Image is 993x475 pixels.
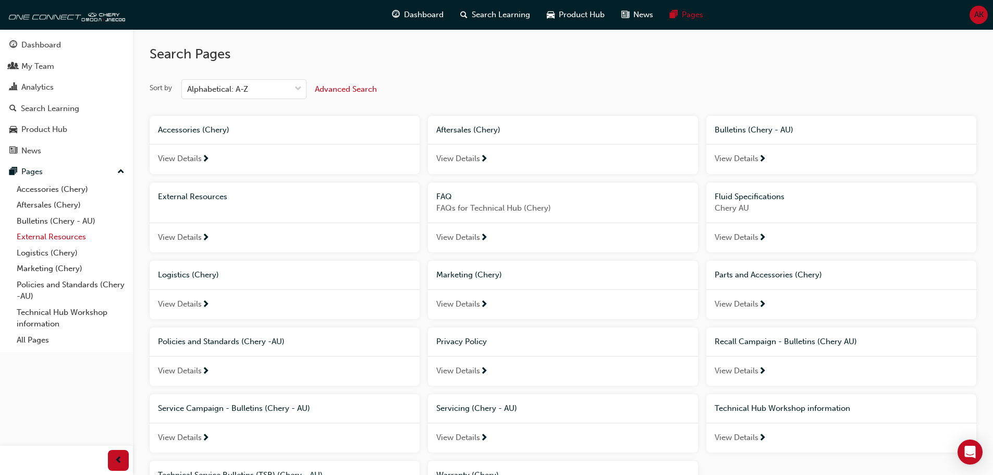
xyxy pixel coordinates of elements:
[5,4,125,25] img: oneconnect
[613,4,661,26] a: news-iconNews
[706,394,976,453] a: Technical Hub Workshop informationView Details
[460,8,468,21] span: search-icon
[150,116,420,174] a: Accessories (Chery)View Details
[715,202,968,214] span: Chery AU
[480,234,488,243] span: next-icon
[9,104,17,114] span: search-icon
[21,145,41,157] div: News
[315,79,377,99] button: Advanced Search
[428,116,698,174] a: Aftersales (Chery)View Details
[150,261,420,319] a: Logistics (Chery)View Details
[4,120,129,139] a: Product Hub
[117,165,125,179] span: up-icon
[559,9,605,21] span: Product Hub
[958,440,983,465] div: Open Intercom Messenger
[13,213,129,229] a: Bulletins (Chery - AU)
[715,365,758,377] span: View Details
[9,125,17,135] span: car-icon
[715,337,857,346] span: Recall Campaign - Bulletins (Chery AU)
[621,8,629,21] span: news-icon
[547,8,555,21] span: car-icon
[150,83,172,93] div: Sort by
[158,337,285,346] span: Policies and Standards (Chery -AU)
[452,4,538,26] a: search-iconSearch Learning
[21,81,54,93] div: Analytics
[392,8,400,21] span: guage-icon
[158,192,227,201] span: External Resources
[436,270,502,279] span: Marketing (Chery)
[9,83,17,92] span: chart-icon
[715,404,850,413] span: Technical Hub Workshop information
[202,367,210,376] span: next-icon
[436,337,487,346] span: Privacy Policy
[202,300,210,310] span: next-icon
[428,261,698,319] a: Marketing (Chery)View Details
[436,298,480,310] span: View Details
[428,394,698,453] a: Servicing (Chery - AU)View Details
[436,232,480,243] span: View Details
[661,4,712,26] a: pages-iconPages
[315,84,377,94] span: Advanced Search
[13,332,129,348] a: All Pages
[670,8,678,21] span: pages-icon
[4,141,129,161] a: News
[13,197,129,213] a: Aftersales (Chery)
[21,39,61,51] div: Dashboard
[202,434,210,443] span: next-icon
[480,300,488,310] span: next-icon
[202,155,210,164] span: next-icon
[706,327,976,386] a: Recall Campaign - Bulletins (Chery AU)View Details
[4,162,129,181] button: Pages
[115,454,122,467] span: prev-icon
[158,153,202,165] span: View Details
[202,234,210,243] span: next-icon
[13,305,129,332] a: Technical Hub Workshop information
[970,6,988,24] button: AK
[404,9,444,21] span: Dashboard
[295,82,302,96] span: down-icon
[436,153,480,165] span: View Details
[9,167,17,177] span: pages-icon
[158,270,219,279] span: Logistics (Chery)
[4,78,129,97] a: Analytics
[436,365,480,377] span: View Details
[13,181,129,198] a: Accessories (Chery)
[436,125,500,135] span: Aftersales (Chery)
[715,125,793,135] span: Bulletins (Chery - AU)
[158,404,310,413] span: Service Campaign - Bulletins (Chery - AU)
[158,298,202,310] span: View Details
[4,57,129,76] a: My Team
[13,261,129,277] a: Marketing (Chery)
[4,33,129,162] button: DashboardMy TeamAnalyticsSearch LearningProduct HubNews
[436,432,480,444] span: View Details
[706,182,976,253] a: Fluid SpecificationsChery AUView Details
[715,270,822,279] span: Parts and Accessories (Chery)
[436,202,690,214] span: FAQs for Technical Hub (Chery)
[706,116,976,174] a: Bulletins (Chery - AU)View Details
[9,147,17,156] span: news-icon
[4,35,129,55] a: Dashboard
[13,277,129,305] a: Policies and Standards (Chery -AU)
[21,60,54,72] div: My Team
[633,9,653,21] span: News
[706,261,976,319] a: Parts and Accessories (Chery)View Details
[9,62,17,71] span: people-icon
[436,404,517,413] span: Servicing (Chery - AU)
[384,4,452,26] a: guage-iconDashboard
[158,125,229,135] span: Accessories (Chery)
[150,394,420,453] a: Service Campaign - Bulletins (Chery - AU)View Details
[158,432,202,444] span: View Details
[150,327,420,386] a: Policies and Standards (Chery -AU)View Details
[158,365,202,377] span: View Details
[13,229,129,245] a: External Resources
[758,155,766,164] span: next-icon
[974,9,984,21] span: AK
[715,432,758,444] span: View Details
[21,124,67,136] div: Product Hub
[758,234,766,243] span: next-icon
[682,9,703,21] span: Pages
[428,182,698,253] a: FAQFAQs for Technical Hub (Chery)View Details
[158,232,202,243] span: View Details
